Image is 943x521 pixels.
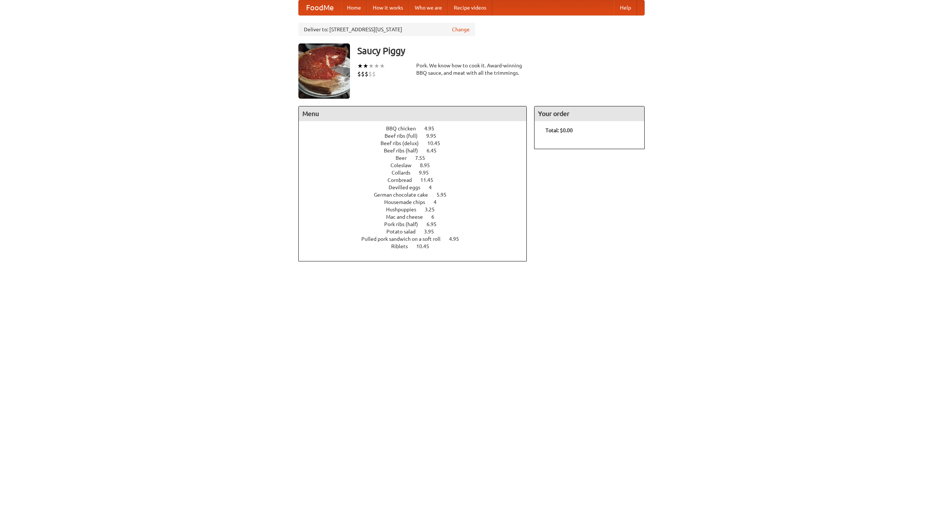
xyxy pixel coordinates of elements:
span: 10.45 [416,243,437,249]
span: 5.95 [437,192,454,198]
span: Pork ribs (half) [384,221,425,227]
span: Coleslaw [390,162,419,168]
span: 3.25 [425,207,442,212]
a: Cornbread 11.45 [388,177,447,183]
span: BBQ chicken [386,126,423,131]
li: $ [365,70,368,78]
a: Beef ribs (full) 9.95 [385,133,450,139]
h3: Saucy Piggy [357,43,645,58]
a: Beef ribs (delux) 10.45 [381,140,454,146]
li: $ [361,70,365,78]
span: Beef ribs (half) [384,148,425,154]
a: Hushpuppies 3.25 [386,207,448,212]
img: angular.jpg [298,43,350,99]
a: Pulled pork sandwich on a soft roll 4.95 [361,236,473,242]
li: ★ [357,62,363,70]
a: BBQ chicken 4.95 [386,126,448,131]
span: 7.55 [415,155,432,161]
a: Home [341,0,367,15]
a: German chocolate cake 5.95 [374,192,460,198]
span: Beef ribs (delux) [381,140,426,146]
span: 4 [429,184,439,190]
span: 6 [431,214,442,220]
span: Devilled eggs [389,184,428,190]
span: 6.95 [427,221,444,227]
span: Potato salad [386,229,423,235]
span: 11.45 [420,177,441,183]
span: 8.95 [420,162,437,168]
span: Mac and cheese [386,214,430,220]
a: Recipe videos [448,0,492,15]
a: Pork ribs (half) 6.95 [384,221,450,227]
span: Beef ribs (full) [385,133,425,139]
h4: Your order [534,106,644,121]
li: $ [368,70,372,78]
span: 4.95 [424,126,442,131]
a: Collards 9.95 [392,170,442,176]
a: Help [614,0,637,15]
span: Housemade chips [384,199,432,205]
li: ★ [374,62,379,70]
li: ★ [368,62,374,70]
li: $ [357,70,361,78]
a: Potato salad 3.95 [386,229,448,235]
b: Total: $0.00 [546,127,573,133]
li: $ [372,70,376,78]
a: Beer 7.55 [396,155,439,161]
span: 6.45 [427,148,444,154]
span: Pulled pork sandwich on a soft roll [361,236,448,242]
li: ★ [363,62,368,70]
span: German chocolate cake [374,192,435,198]
span: Cornbread [388,177,419,183]
span: Beer [396,155,414,161]
a: Housemade chips 4 [384,199,450,205]
span: 10.45 [427,140,448,146]
a: Riblets 10.45 [391,243,443,249]
a: Who we are [409,0,448,15]
a: Devilled eggs 4 [389,184,445,190]
span: Collards [392,170,418,176]
a: FoodMe [299,0,341,15]
span: 4.95 [449,236,466,242]
span: 4 [434,199,444,205]
a: How it works [367,0,409,15]
h4: Menu [299,106,526,121]
div: Pork. We know how to cook it. Award-winning BBQ sauce, and meat with all the trimmings. [416,62,527,77]
span: 3.95 [424,229,441,235]
span: Riblets [391,243,415,249]
span: Hushpuppies [386,207,424,212]
li: ★ [379,62,385,70]
span: 9.95 [426,133,444,139]
div: Deliver to: [STREET_ADDRESS][US_STATE] [298,23,475,36]
a: Coleslaw 8.95 [390,162,444,168]
a: Mac and cheese 6 [386,214,448,220]
a: Change [452,26,470,33]
a: Beef ribs (half) 6.45 [384,148,450,154]
span: 9.95 [419,170,436,176]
